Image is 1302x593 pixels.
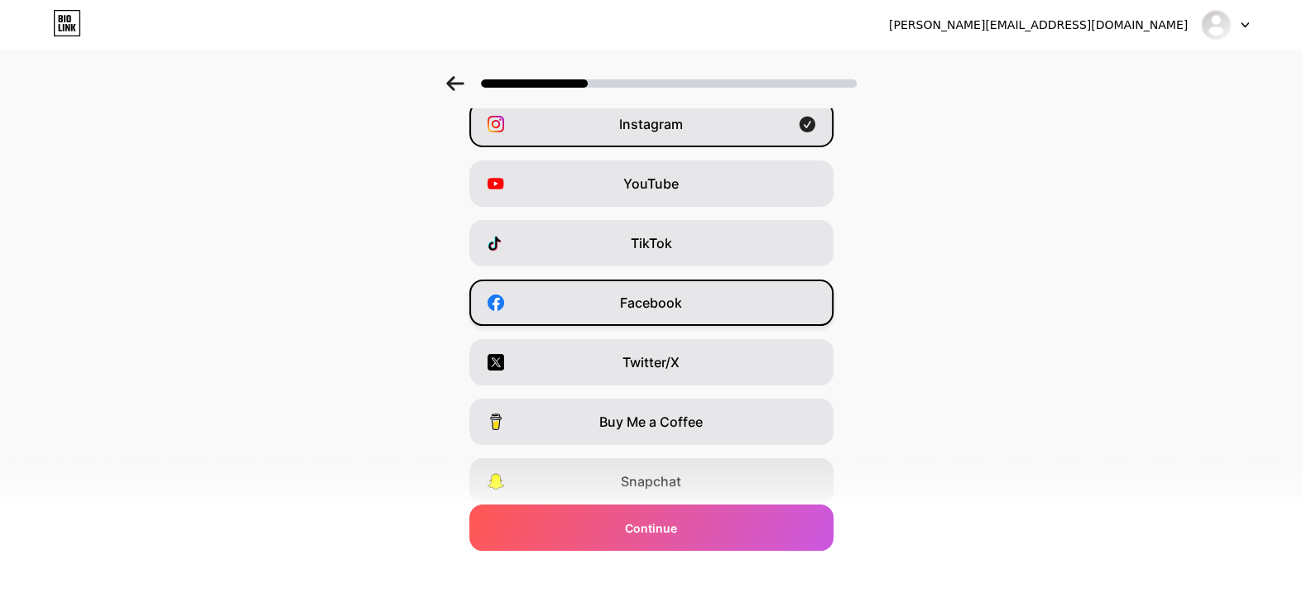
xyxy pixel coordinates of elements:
span: Continue [625,519,677,537]
img: nhawning [1200,9,1232,41]
span: YouTube [623,174,679,194]
span: TikTok [631,233,672,253]
span: Snapchat [621,471,681,491]
div: [PERSON_NAME][EMAIL_ADDRESS][DOMAIN_NAME] [889,17,1188,34]
span: Twitter/X [622,352,680,372]
span: Instagram [619,114,683,134]
span: Facebook [620,293,682,313]
span: Buy Me a Coffee [599,412,703,432]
